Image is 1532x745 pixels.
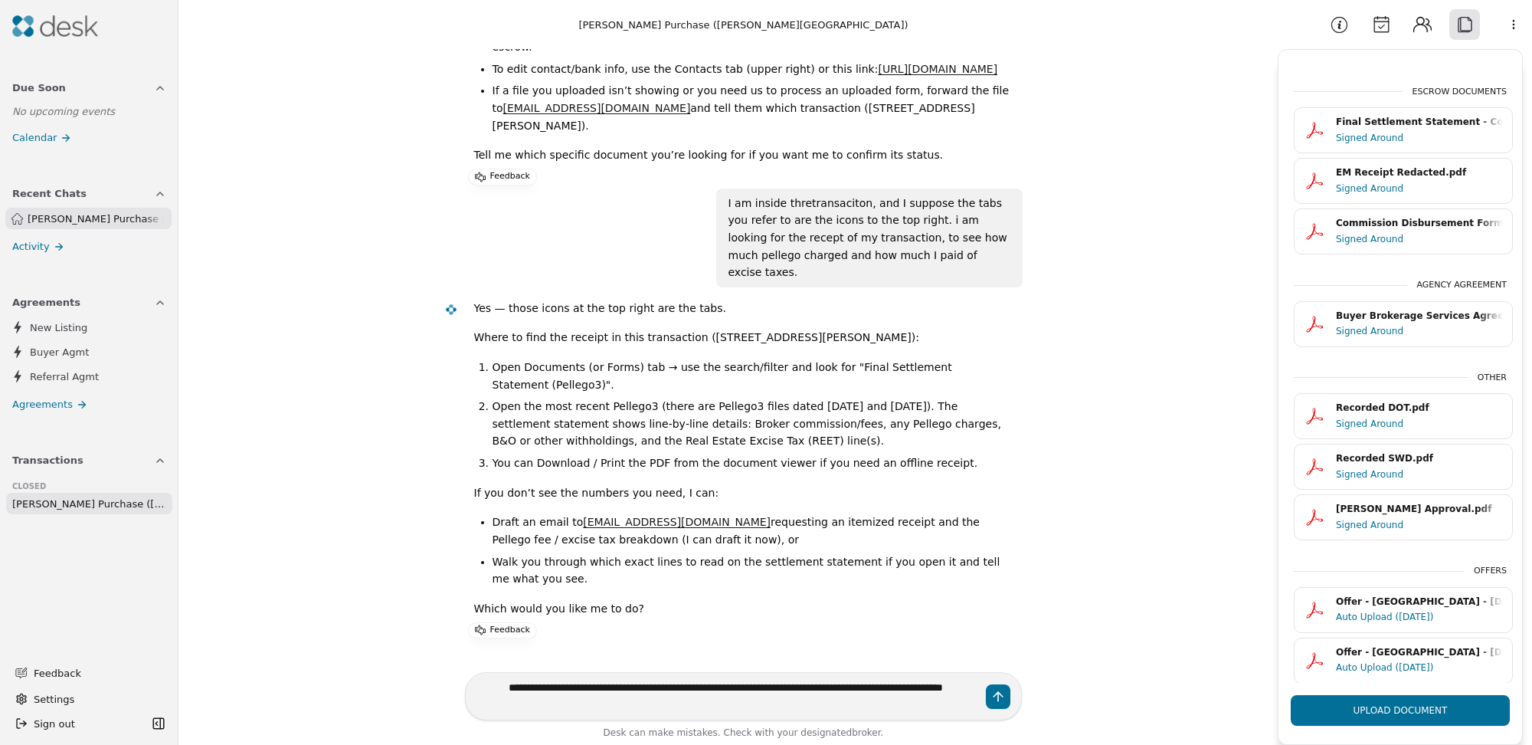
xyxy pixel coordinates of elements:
span: Sign out [34,716,75,732]
div: Agency Agreement [1416,279,1507,292]
li: Draft an email to requesting an itemized receipt and the Pellego fee / excise tax breakdown (I ca... [493,514,1010,548]
span: designated [800,727,852,738]
div: I am inside thretransaciton, and I suppose the tabs you refer to are the icons to the top right. ... [728,195,1010,281]
li: If a file you uploaded isn’t showing or you need us to process an uploaded form, forward the file... [493,82,1010,134]
button: Final Settlement Statement - Combined.pdfSigned Around [1294,107,1513,153]
p: Tell me which specific document you’re looking for if you want me to confirm its status. [474,146,1010,164]
div: Desk can make mistakes. Check with your broker. [465,725,1023,745]
span: Recent Chats [12,185,87,202]
span: Buyer Agmt [30,344,89,360]
p: If you don’t see the numbers you need, I can: [474,484,1010,502]
div: Auto Upload ([DATE]) [1336,660,1503,675]
div: Signed Around [1336,130,1503,146]
a: [PERSON_NAME] Purchase ([PERSON_NAME][GEOGRAPHIC_DATA]) [5,208,172,229]
div: Offers [1474,565,1507,578]
li: Walk you through which exact lines to read on the settlement statement if you open it and tell me... [493,553,1010,588]
div: Buyer Brokerage Services Agreement (BBSA).pdf [1336,309,1503,323]
button: Recorded DOT.pdfSigned Around [1294,393,1513,439]
a: [URL][DOMAIN_NAME] [878,63,997,75]
a: Agreements [3,393,175,415]
li: Open Documents (or Forms) tab → use the search/filter and look for "Final Settlement Statement (P... [493,359,1010,393]
div: Commission Disbursement Form - [STREET_ADDRESS][PERSON_NAME]pdf [1336,216,1503,231]
span: [PERSON_NAME] Purchase ([PERSON_NAME][GEOGRAPHIC_DATA]) [12,496,166,512]
button: Settings [9,687,169,711]
span: New Listing [30,320,87,336]
button: Feedback [6,659,166,687]
p: Which would you like me to do? [474,600,1010,618]
button: Transactions [3,446,175,474]
button: Offer - [GEOGRAPHIC_DATA] - [DATE].pdfAuto Upload ([DATE]) [1294,587,1513,633]
span: No upcoming events [12,106,115,117]
li: To edit contact/bank info, use the Contacts tab (upper right) or this link: [493,61,1010,78]
div: Recorded SWD.pdf [1336,451,1503,466]
textarea: Write your prompt here [465,672,1023,720]
button: Sign out [9,711,148,736]
div: Closed [12,481,166,493]
button: Due Soon [3,74,175,102]
button: Offer - [GEOGRAPHIC_DATA] - [DATE].pdfAuto Upload ([DATE]) [1294,638,1513,684]
div: [PERSON_NAME] Approval.pdf [1336,502,1503,517]
div: Offer - [GEOGRAPHIC_DATA] - [DATE].pdf [1336,645,1503,660]
div: Signed Around [1336,181,1503,196]
a: Activity [3,235,175,258]
div: Signed Around [1336,416,1503,432]
span: Calendar [12,130,57,146]
div: EM Receipt Redacted.pdf [1336,166,1503,180]
div: Signed Around [1336,517,1503,533]
span: Due Soon [12,80,66,96]
div: Other [1478,372,1507,385]
p: Feedback [490,169,530,185]
span: Transactions [12,452,83,468]
div: Offer - [GEOGRAPHIC_DATA] - [DATE].pdf [1336,595,1503,609]
button: [PERSON_NAME] Approval.pdfSigned Around [1294,494,1513,540]
img: Desk [444,303,457,316]
p: Where to find the receipt in this transaction ([STREET_ADDRESS][PERSON_NAME]): [474,329,1010,346]
button: Recorded SWD.pdfSigned Around [1294,444,1513,490]
li: Open the most recent Pellego3 (there are Pellego3 files dated [DATE] and [DATE]). The settlement ... [493,398,1010,450]
span: Agreements [12,396,73,412]
span: [PERSON_NAME] Purchase ([PERSON_NAME][GEOGRAPHIC_DATA]) [28,211,165,227]
button: Send message [986,684,1010,709]
p: Feedback [490,623,530,638]
div: Signed Around [1336,231,1503,247]
div: Final Settlement Statement - Combined.pdf [1336,115,1503,130]
div: Recorded DOT.pdf [1336,401,1503,415]
button: Buyer Brokerage Services Agreement (BBSA).pdfSigned Around [1294,301,1513,347]
button: Recent Chats [3,179,175,208]
button: Upload Document [1291,695,1510,726]
div: Auto Upload ([DATE]) [1336,609,1503,625]
li: You can Download / Print the PDF from the document viewer if you need an offline receipt. [493,455,1010,472]
div: [PERSON_NAME] Purchase ([PERSON_NAME][GEOGRAPHIC_DATA]) [578,17,908,33]
a: [EMAIL_ADDRESS][DOMAIN_NAME] [583,516,771,528]
span: Agreements [12,294,80,310]
a: [EMAIL_ADDRESS][DOMAIN_NAME] [503,102,691,114]
button: EM Receipt Redacted.pdfSigned Around [1294,158,1513,204]
div: Escrow Documents [1412,86,1507,99]
span: Referral Agmt [30,369,99,385]
div: Signed Around [1336,323,1503,339]
span: Feedback [34,665,157,681]
span: Activity [12,238,50,254]
a: Calendar [3,126,175,149]
button: Agreements [3,288,175,317]
p: Yes — those icons at the top right are the tabs. [474,300,1010,317]
img: Desk [12,15,98,37]
button: Commission Disbursement Form - [STREET_ADDRESS][PERSON_NAME]pdfSigned Around [1294,208,1513,254]
div: Signed Around [1336,467,1503,482]
span: Settings [34,691,74,707]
